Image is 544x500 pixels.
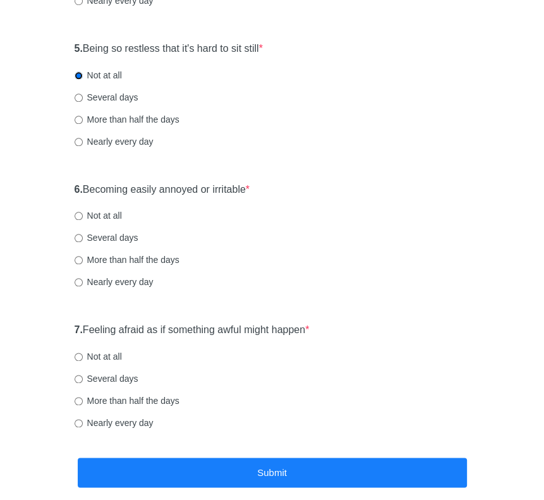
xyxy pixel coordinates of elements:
[75,372,138,385] label: Several days
[75,234,83,242] input: Several days
[75,278,83,286] input: Nearly every day
[75,253,179,266] label: More than half the days
[75,116,83,124] input: More than half the days
[75,209,122,222] label: Not at all
[75,212,83,220] input: Not at all
[75,71,83,80] input: Not at all
[75,394,179,407] label: More than half the days
[75,375,83,383] input: Several days
[75,350,122,363] label: Not at all
[75,138,83,146] input: Nearly every day
[75,94,83,102] input: Several days
[75,113,179,126] label: More than half the days
[75,417,154,429] label: Nearly every day
[75,324,83,335] strong: 7.
[75,419,83,427] input: Nearly every day
[78,458,467,487] button: Submit
[75,256,83,264] input: More than half the days
[75,397,83,405] input: More than half the days
[75,276,154,288] label: Nearly every day
[75,91,138,104] label: Several days
[75,323,310,338] label: Feeling afraid as if something awful might happen
[75,42,263,56] label: Being so restless that it's hard to sit still
[75,231,138,244] label: Several days
[75,353,83,361] input: Not at all
[75,69,122,82] label: Not at all
[75,183,250,197] label: Becoming easily annoyed or irritable
[75,184,83,195] strong: 6.
[75,43,83,54] strong: 5.
[75,135,154,148] label: Nearly every day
